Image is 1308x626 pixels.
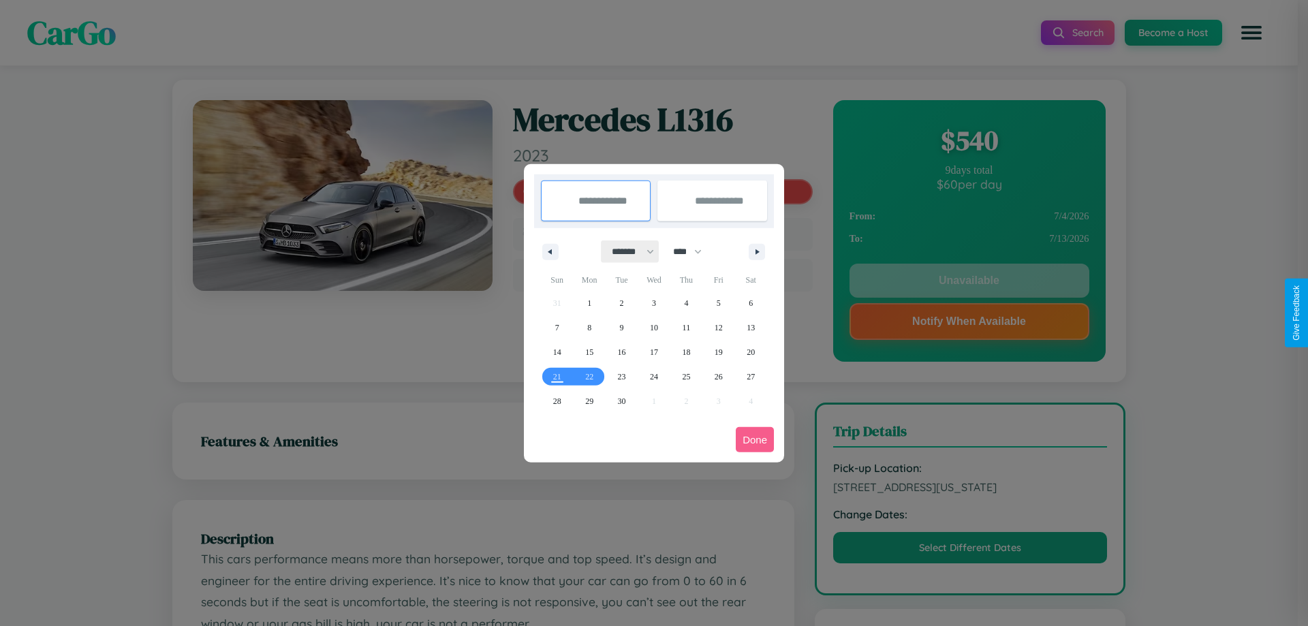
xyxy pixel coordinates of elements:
[620,291,624,315] span: 2
[747,364,755,389] span: 27
[749,291,753,315] span: 6
[638,364,670,389] button: 24
[735,291,767,315] button: 6
[606,364,638,389] button: 23
[702,340,734,364] button: 19
[670,364,702,389] button: 25
[573,315,605,340] button: 8
[573,340,605,364] button: 15
[638,291,670,315] button: 3
[606,389,638,413] button: 30
[670,340,702,364] button: 18
[715,364,723,389] span: 26
[747,315,755,340] span: 13
[670,269,702,291] span: Thu
[747,340,755,364] span: 20
[652,291,656,315] span: 3
[736,427,774,452] button: Done
[573,389,605,413] button: 29
[702,291,734,315] button: 5
[555,315,559,340] span: 7
[553,364,561,389] span: 21
[1292,285,1301,341] div: Give Feedback
[618,389,626,413] span: 30
[606,315,638,340] button: 9
[715,315,723,340] span: 12
[573,269,605,291] span: Mon
[541,269,573,291] span: Sun
[702,269,734,291] span: Fri
[682,340,690,364] span: 18
[541,364,573,389] button: 21
[670,315,702,340] button: 11
[606,291,638,315] button: 2
[638,315,670,340] button: 10
[650,340,658,364] span: 17
[553,340,561,364] span: 14
[585,364,593,389] span: 22
[587,291,591,315] span: 1
[606,269,638,291] span: Tue
[553,389,561,413] span: 28
[670,291,702,315] button: 4
[683,315,691,340] span: 11
[573,364,605,389] button: 22
[684,291,688,315] span: 4
[715,340,723,364] span: 19
[638,340,670,364] button: 17
[587,315,591,340] span: 8
[606,340,638,364] button: 16
[735,340,767,364] button: 20
[541,315,573,340] button: 7
[541,389,573,413] button: 28
[735,269,767,291] span: Sat
[541,340,573,364] button: 14
[735,315,767,340] button: 13
[618,364,626,389] span: 23
[702,364,734,389] button: 26
[585,389,593,413] span: 29
[717,291,721,315] span: 5
[650,315,658,340] span: 10
[682,364,690,389] span: 25
[573,291,605,315] button: 1
[638,269,670,291] span: Wed
[702,315,734,340] button: 12
[735,364,767,389] button: 27
[618,340,626,364] span: 16
[585,340,593,364] span: 15
[620,315,624,340] span: 9
[650,364,658,389] span: 24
